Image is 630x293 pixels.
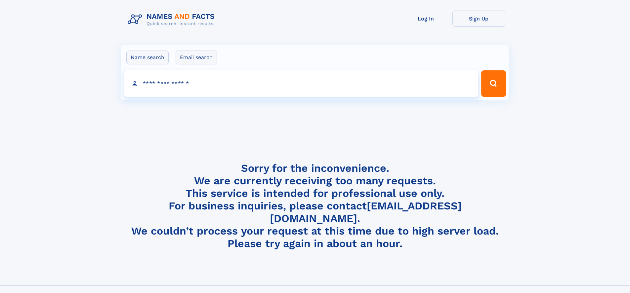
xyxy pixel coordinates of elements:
[124,70,479,97] input: search input
[452,11,505,27] a: Sign Up
[126,51,169,64] label: Name search
[176,51,217,64] label: Email search
[125,11,220,28] img: Logo Names and Facts
[125,162,505,250] h4: Sorry for the inconvenience. We are currently receiving too many requests. This service is intend...
[481,70,506,97] button: Search Button
[270,200,462,225] a: [EMAIL_ADDRESS][DOMAIN_NAME]
[399,11,452,27] a: Log In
